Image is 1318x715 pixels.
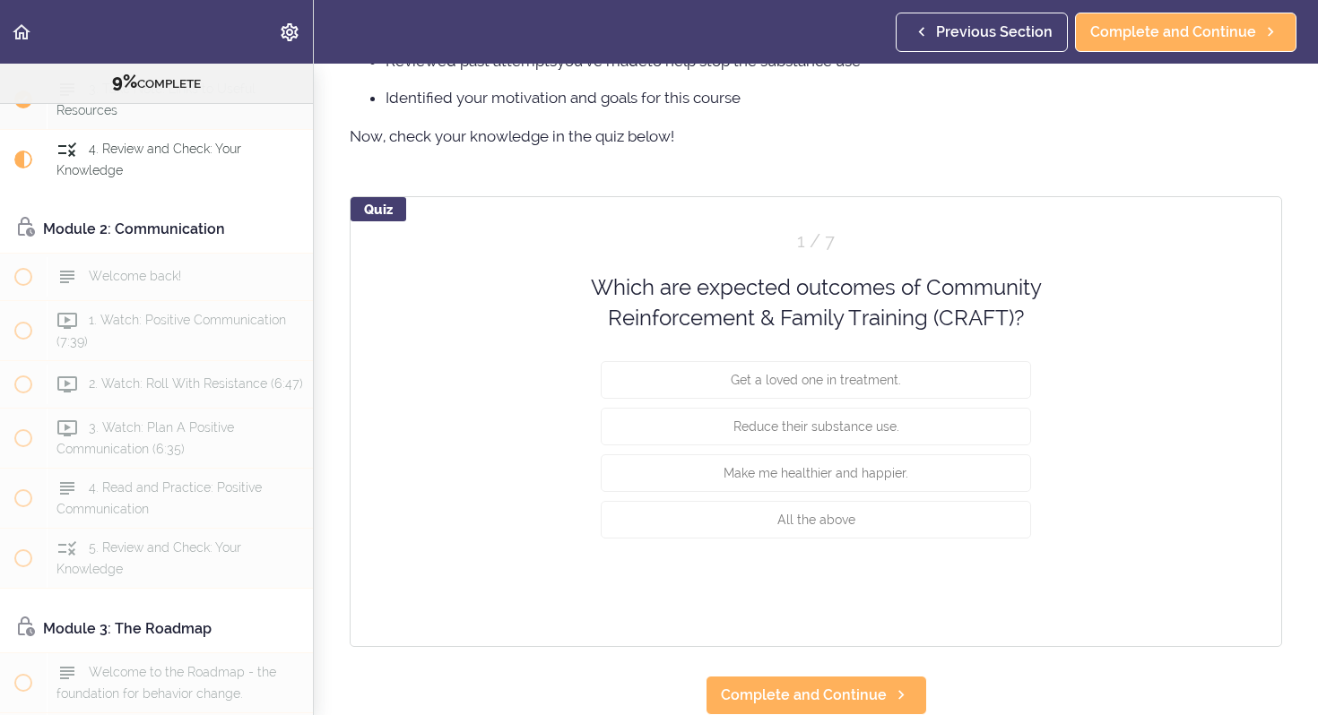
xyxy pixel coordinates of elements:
[601,360,1031,398] button: Get a loved one in treatment.
[112,71,137,92] span: 9%
[351,197,406,221] div: Quiz
[936,22,1053,43] span: Previous Section
[721,685,887,706] span: Complete and Continue
[56,480,262,515] span: 4. Read and Practice: Positive Communication
[601,228,1031,254] div: Question 1 out of 7
[731,372,901,386] span: Get a loved one in treatment.
[556,272,1076,334] div: Which are expected outcomes of Community Reinforcement & Family Training (CRAFT)?
[279,22,300,43] svg: Settings Menu
[724,465,908,479] span: Make me healthier and happier.
[56,420,234,455] span: 3. Watch: Plan A Positive Communication (6:35)
[601,407,1031,444] button: Reduce their substance use.
[896,13,1068,52] a: Previous Section
[777,512,855,526] span: All the above
[89,376,303,391] span: 2. Watch: Roll With Resistance (6:47)
[601,453,1031,491] button: Make me healthier and happier.
[22,71,290,94] div: COMPLETE
[386,89,741,107] span: Identified your motivation and goals for this course
[350,123,1282,150] p: Now, check your knowledge in the quiz below!
[56,665,276,700] span: Welcome to the Roadmap - the foundation for behavior change.
[11,22,32,43] svg: Back to course curriculum
[56,313,286,348] span: 1. Watch: Positive Communication (7:39)
[56,540,241,575] span: 5. Review and Check: Your Knowledge
[1090,22,1256,43] span: Complete and Continue
[1075,13,1296,52] a: Complete and Continue
[89,269,181,283] span: Welcome back!
[733,418,899,433] span: Reduce their substance use.
[706,676,927,715] a: Complete and Continue
[601,500,1031,538] button: All the above
[56,142,241,177] span: 4. Review and Check: Your Knowledge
